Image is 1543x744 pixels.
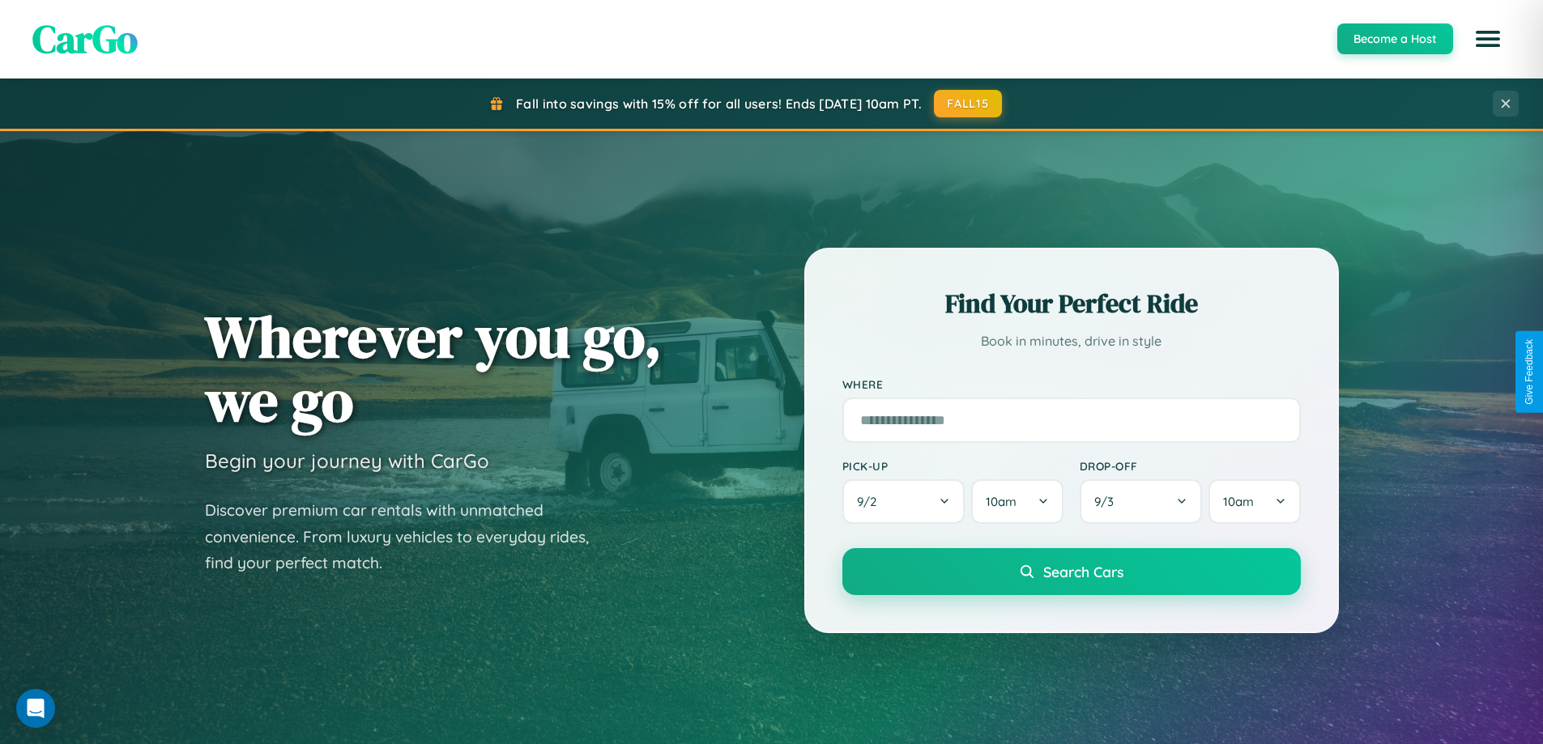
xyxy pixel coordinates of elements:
span: 9 / 3 [1094,494,1122,509]
button: Open menu [1465,16,1511,62]
div: Give Feedback [1524,339,1535,405]
button: 10am [971,479,1063,524]
p: Discover premium car rentals with unmatched convenience. From luxury vehicles to everyday rides, ... [205,497,610,576]
button: FALL15 [934,90,1002,117]
p: Book in minutes, drive in style [842,329,1301,353]
div: Open Intercom Messenger [16,689,55,728]
button: Become a Host [1337,23,1453,54]
button: 9/2 [842,479,965,524]
button: Search Cars [842,548,1301,595]
span: 10am [1223,494,1254,509]
label: Pick-up [842,459,1063,473]
button: 10am [1208,479,1300,524]
span: Search Cars [1043,563,1123,580]
h2: Find Your Perfect Ride [842,286,1301,321]
button: 9/3 [1080,479,1203,524]
label: Where [842,377,1301,391]
h3: Begin your journey with CarGo [205,449,489,473]
span: 9 / 2 [857,494,884,509]
span: 10am [986,494,1017,509]
span: CarGo [32,12,138,66]
span: Fall into savings with 15% off for all users! Ends [DATE] 10am PT. [516,96,922,112]
label: Drop-off [1080,459,1301,473]
h1: Wherever you go, we go [205,304,662,432]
